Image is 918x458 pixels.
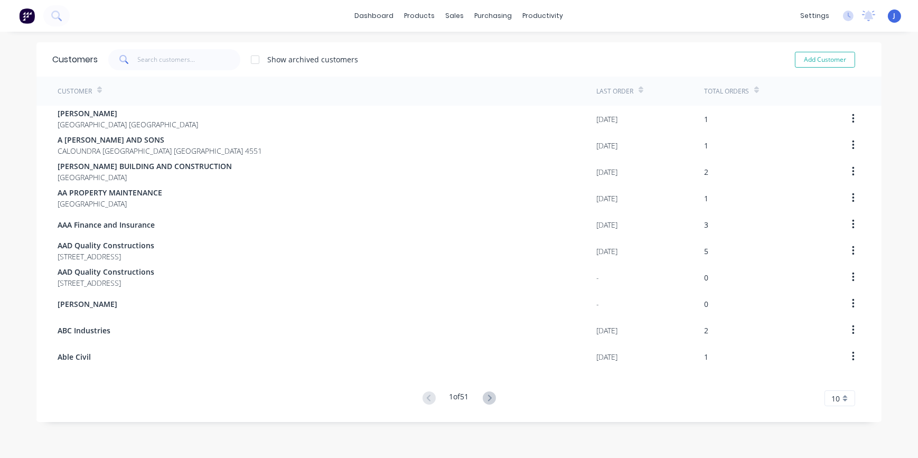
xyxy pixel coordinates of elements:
[19,8,35,24] img: Factory
[795,8,835,24] div: settings
[58,277,154,288] span: [STREET_ADDRESS]
[350,8,399,24] a: dashboard
[704,193,708,204] div: 1
[704,219,708,230] div: 3
[704,272,708,283] div: 0
[58,266,154,277] span: AAD Quality Constructions
[449,391,469,406] div: 1 of 51
[58,198,162,209] span: [GEOGRAPHIC_DATA]
[399,8,441,24] div: products
[58,134,262,145] span: A [PERSON_NAME] AND SONS
[596,140,617,151] div: [DATE]
[58,325,110,336] span: ABC Industries
[704,140,708,151] div: 1
[894,11,896,21] span: J
[58,251,154,262] span: [STREET_ADDRESS]
[138,49,241,70] input: Search customers...
[704,166,708,177] div: 2
[704,87,749,96] div: Total Orders
[596,219,617,230] div: [DATE]
[831,393,840,404] span: 10
[704,298,708,310] div: 0
[58,145,262,156] span: CALOUNDRA [GEOGRAPHIC_DATA] [GEOGRAPHIC_DATA] 4551
[704,246,708,257] div: 5
[596,166,617,177] div: [DATE]
[58,219,155,230] span: AAA Finance and Insurance
[596,272,599,283] div: -
[58,108,198,119] span: [PERSON_NAME]
[58,298,117,310] span: [PERSON_NAME]
[596,193,617,204] div: [DATE]
[58,87,92,96] div: Customer
[596,298,599,310] div: -
[58,172,232,183] span: [GEOGRAPHIC_DATA]
[58,240,154,251] span: AAD Quality Constructions
[58,161,232,172] span: [PERSON_NAME] BUILDING AND CONSTRUCTION
[58,119,198,130] span: [GEOGRAPHIC_DATA] [GEOGRAPHIC_DATA]
[704,325,708,336] div: 2
[704,114,708,125] div: 1
[596,325,617,336] div: [DATE]
[52,53,98,66] div: Customers
[704,351,708,362] div: 1
[596,87,633,96] div: Last Order
[267,54,358,65] div: Show archived customers
[596,351,617,362] div: [DATE]
[58,351,91,362] span: Able Civil
[795,52,855,68] button: Add Customer
[470,8,518,24] div: purchasing
[596,246,617,257] div: [DATE]
[518,8,569,24] div: productivity
[58,187,162,198] span: AA PROPERTY MAINTENANCE
[596,114,617,125] div: [DATE]
[441,8,470,24] div: sales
